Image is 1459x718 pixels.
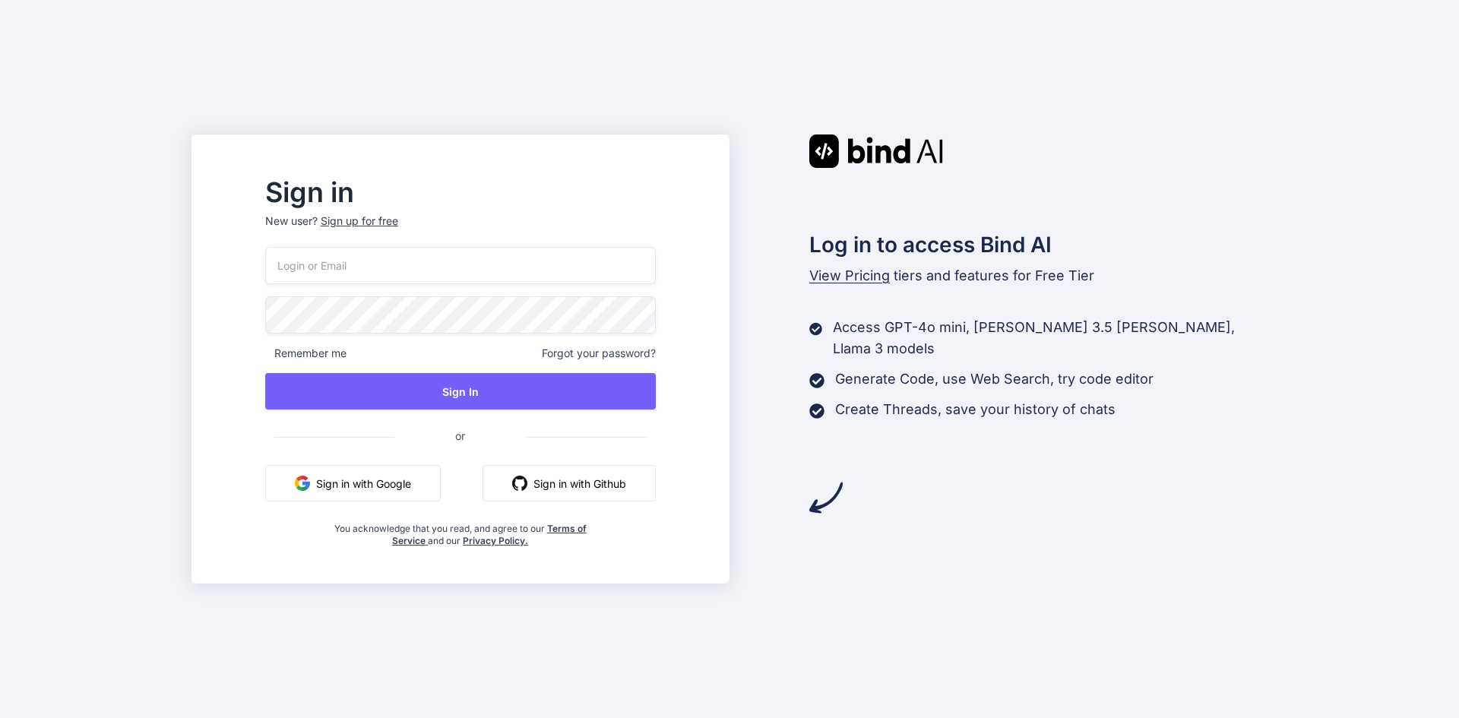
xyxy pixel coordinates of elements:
p: tiers and features for Free Tier [809,265,1268,286]
span: Remember me [265,346,347,361]
img: google [295,476,310,491]
span: View Pricing [809,267,890,283]
div: You acknowledge that you read, and agree to our and our [330,514,590,547]
div: Sign up for free [321,214,398,229]
img: Bind AI logo [809,134,943,168]
span: Forgot your password? [542,346,656,361]
button: Sign in with Google [265,465,441,501]
button: Sign In [265,373,656,410]
a: Privacy Policy. [463,535,528,546]
input: Login or Email [265,247,656,284]
p: Access GPT-4o mini, [PERSON_NAME] 3.5 [PERSON_NAME], Llama 3 models [833,317,1268,359]
img: github [512,476,527,491]
button: Sign in with Github [483,465,656,501]
span: or [394,417,526,454]
p: New user? [265,214,656,247]
p: Create Threads, save your history of chats [835,399,1116,420]
h2: Sign in [265,180,656,204]
a: Terms of Service [392,523,587,546]
p: Generate Code, use Web Search, try code editor [835,368,1154,390]
h2: Log in to access Bind AI [809,229,1268,261]
img: arrow [809,481,843,514]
